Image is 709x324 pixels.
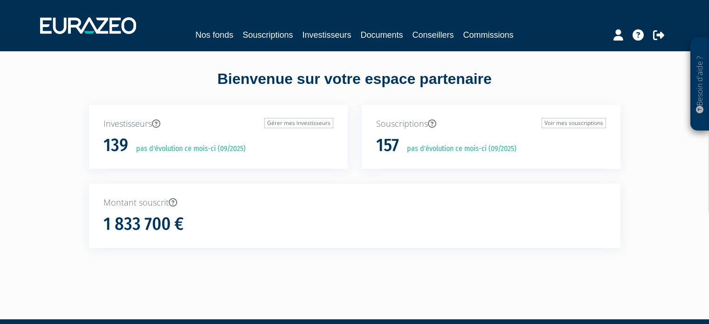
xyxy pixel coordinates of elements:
[103,118,333,130] p: Investisseurs
[103,197,606,209] p: Montant souscrit
[376,136,399,155] h1: 157
[103,136,128,155] h1: 139
[40,17,136,34] img: 1732889491-logotype_eurazeo_blanc_rvb.png
[242,28,293,41] a: Souscriptions
[130,144,246,154] p: pas d'évolution ce mois-ci (09/2025)
[463,28,514,41] a: Commissions
[264,118,333,128] a: Gérer mes investisseurs
[400,144,516,154] p: pas d'évolution ce mois-ci (09/2025)
[542,118,606,128] a: Voir mes souscriptions
[195,28,233,41] a: Nos fonds
[302,28,351,41] a: Investisseurs
[103,214,184,234] h1: 1 833 700 €
[376,118,606,130] p: Souscriptions
[695,42,705,126] p: Besoin d'aide ?
[361,28,403,41] a: Documents
[413,28,454,41] a: Conseillers
[82,69,627,105] div: Bienvenue sur votre espace partenaire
